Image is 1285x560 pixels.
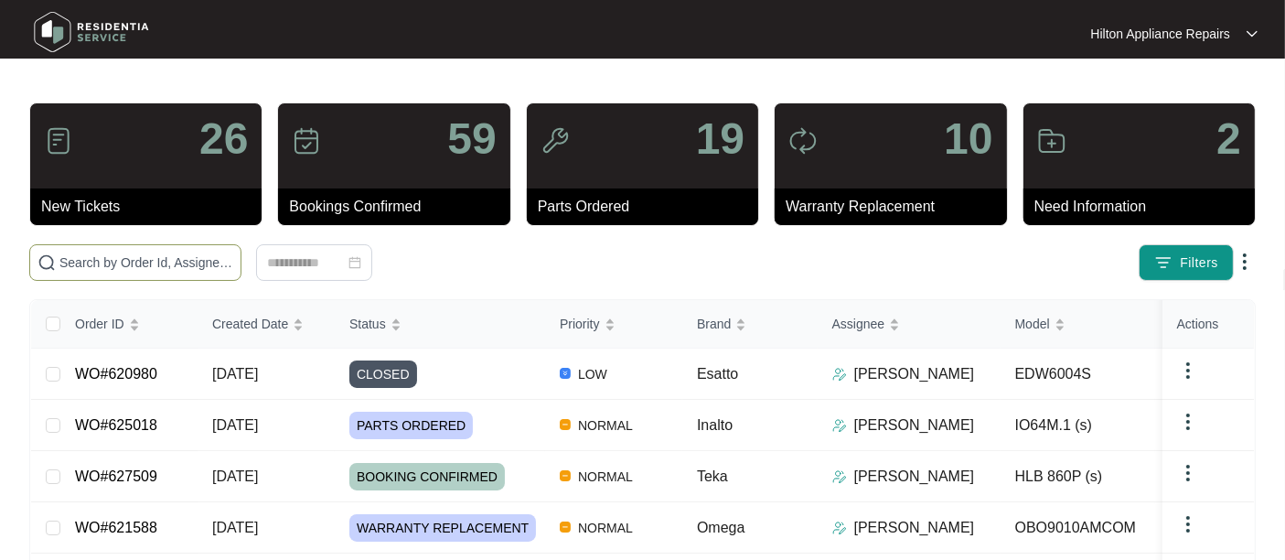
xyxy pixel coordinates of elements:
span: Inalto [697,417,733,433]
img: icon [788,126,818,156]
p: 2 [1216,117,1241,161]
span: Brand [697,314,731,334]
span: NORMAL [571,466,640,488]
span: Esatto [697,366,738,382]
span: Filters [1180,253,1218,273]
a: WO#625018 [75,417,157,433]
p: New Tickets [41,196,262,218]
img: dropdown arrow [1247,29,1258,38]
span: [DATE] [212,366,258,382]
p: Need Information [1034,196,1255,218]
a: WO#627509 [75,468,157,484]
img: dropdown arrow [1177,462,1199,484]
th: Order ID [60,300,198,349]
p: [PERSON_NAME] [854,415,975,436]
p: 26 [199,117,248,161]
span: WARRANTY REPLACEMENT [349,514,536,542]
img: Assigner Icon [832,521,847,535]
p: 10 [944,117,992,161]
span: Assignee [832,314,885,334]
img: Assigner Icon [832,469,847,484]
img: icon [44,126,73,156]
img: dropdown arrow [1234,251,1256,273]
th: Actions [1162,300,1254,349]
td: IO64M.1 (s) [1001,400,1183,451]
img: residentia service logo [27,5,155,59]
td: HLB 860P (s) [1001,451,1183,502]
th: Brand [682,300,818,349]
img: icon [541,126,570,156]
span: [DATE] [212,417,258,433]
p: Hilton Appliance Repairs [1090,25,1230,43]
input: Search by Order Id, Assignee Name, Customer Name, Brand and Model [59,253,233,273]
p: 19 [696,117,744,161]
span: BOOKING CONFIRMED [349,463,505,490]
span: [DATE] [212,520,258,535]
img: Vercel Logo [560,419,571,430]
span: Omega [697,520,744,535]
span: PARTS ORDERED [349,412,473,439]
span: NORMAL [571,415,640,436]
p: Warranty Replacement [786,196,1006,218]
img: icon [292,126,321,156]
img: icon [1037,126,1066,156]
p: [PERSON_NAME] [854,517,975,539]
td: EDW6004S [1001,349,1183,400]
span: Created Date [212,314,288,334]
img: dropdown arrow [1177,411,1199,433]
span: Order ID [75,314,124,334]
button: filter iconFilters [1139,244,1234,281]
span: CLOSED [349,361,417,388]
img: dropdown arrow [1177,513,1199,535]
img: Assigner Icon [832,418,847,433]
p: [PERSON_NAME] [854,363,975,385]
th: Status [335,300,545,349]
img: Vercel Logo [560,368,571,379]
img: Vercel Logo [560,470,571,481]
th: Assignee [818,300,1001,349]
span: Model [1015,314,1050,334]
img: filter icon [1154,253,1173,272]
img: search-icon [37,253,56,272]
img: dropdown arrow [1177,360,1199,382]
th: Model [1001,300,1183,349]
span: LOW [571,363,615,385]
p: 59 [447,117,496,161]
p: [PERSON_NAME] [854,466,975,488]
p: Parts Ordered [538,196,758,218]
span: NORMAL [571,517,640,539]
p: Bookings Confirmed [289,196,509,218]
img: Assigner Icon [832,367,847,382]
span: Teka [697,468,728,484]
span: [DATE] [212,468,258,484]
th: Created Date [198,300,335,349]
span: Status [349,314,386,334]
a: WO#621588 [75,520,157,535]
td: OBO9010AMCOM [1001,502,1183,554]
a: WO#620980 [75,366,157,382]
img: Vercel Logo [560,522,571,533]
span: Priority [560,314,600,334]
th: Priority [545,300,682,349]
